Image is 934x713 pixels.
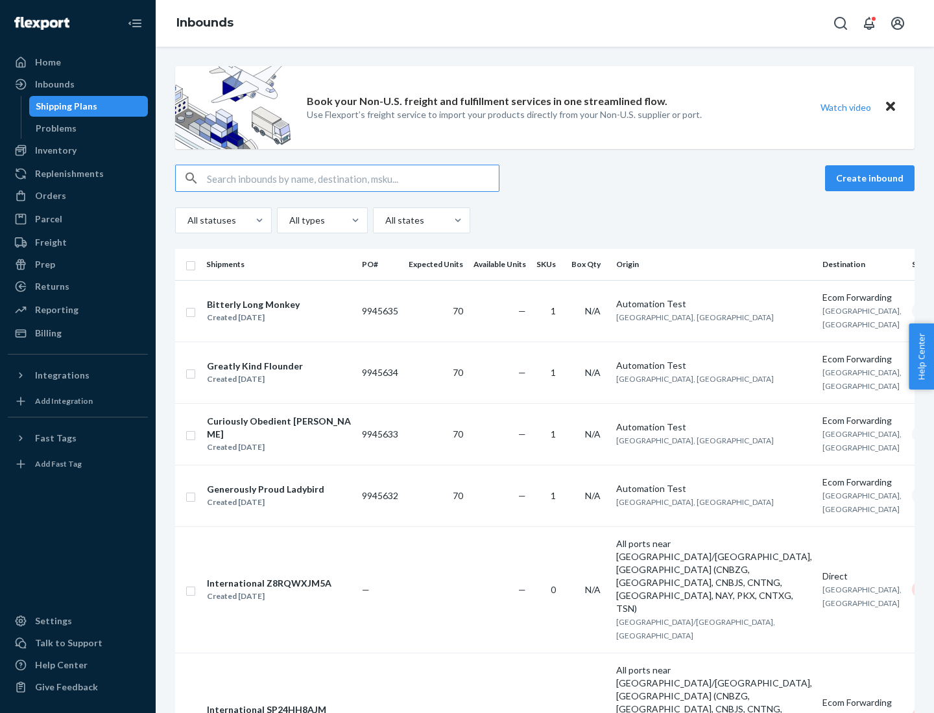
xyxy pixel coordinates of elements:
[35,167,104,180] div: Replenishments
[29,118,149,139] a: Problems
[207,441,351,454] div: Created [DATE]
[8,633,148,653] a: Talk to Support
[825,165,915,191] button: Create inbound
[35,681,98,694] div: Give Feedback
[616,617,775,640] span: [GEOGRAPHIC_DATA]/[GEOGRAPHIC_DATA], [GEOGRAPHIC_DATA]
[35,432,77,445] div: Fast Tags
[453,428,463,439] span: 70
[551,305,556,316] span: 1
[8,611,148,631] a: Settings
[616,421,812,434] div: Automation Test
[453,305,463,316] span: 70
[8,209,148,229] a: Parcel
[551,367,556,378] span: 1
[822,429,902,452] span: [GEOGRAPHIC_DATA], [GEOGRAPHIC_DATA]
[35,637,102,649] div: Talk to Support
[403,249,468,280] th: Expected Units
[453,490,463,501] span: 70
[35,303,78,316] div: Reporting
[35,189,66,202] div: Orders
[585,367,601,378] span: N/A
[551,584,556,595] span: 0
[8,163,148,184] a: Replenishments
[822,368,902,391] span: [GEOGRAPHIC_DATA], [GEOGRAPHIC_DATA]
[551,490,556,501] span: 1
[207,577,331,590] div: International Z8RQWXJM5A
[207,483,324,496] div: Generously Proud Ladybird
[357,280,403,342] td: 9945635
[35,144,77,157] div: Inventory
[36,122,77,135] div: Problems
[8,254,148,275] a: Prep
[307,94,667,109] p: Book your Non-U.S. freight and fulfillment services in one streamlined flow.
[362,584,370,595] span: —
[288,214,289,227] input: All types
[822,291,902,304] div: Ecom Forwarding
[885,10,911,36] button: Open account menu
[518,305,526,316] span: —
[822,585,902,608] span: [GEOGRAPHIC_DATA], [GEOGRAPHIC_DATA]
[909,323,934,390] button: Help Center
[357,249,403,280] th: PO#
[518,584,526,595] span: —
[8,52,148,73] a: Home
[207,373,303,386] div: Created [DATE]
[207,165,499,191] input: Search inbounds by name, destination, msku...
[812,98,880,117] button: Watch video
[616,482,812,495] div: Automation Test
[828,10,854,36] button: Open Search Box
[453,367,463,378] span: 70
[35,78,75,91] div: Inbounds
[585,305,601,316] span: N/A
[822,353,902,366] div: Ecom Forwarding
[207,360,303,373] div: Greatly Kind Flounder
[207,415,351,441] div: Curiously Obedient [PERSON_NAME]
[882,98,899,117] button: Close
[616,312,774,322] span: [GEOGRAPHIC_DATA], [GEOGRAPHIC_DATA]
[822,414,902,427] div: Ecom Forwarding
[207,496,324,509] div: Created [DATE]
[8,677,148,697] button: Give Feedback
[616,298,812,310] div: Automation Test
[186,214,187,227] input: All statuses
[207,311,300,324] div: Created [DATE]
[616,359,812,372] div: Automation Test
[35,395,93,406] div: Add Integration
[122,10,148,36] button: Close Navigation
[357,342,403,403] td: 9945634
[822,491,902,514] span: [GEOGRAPHIC_DATA], [GEOGRAPHIC_DATA]
[611,249,817,280] th: Origin
[307,108,702,121] p: Use Flexport’s freight service to import your products directly from your Non-U.S. supplier or port.
[384,214,385,227] input: All states
[8,365,148,386] button: Integrations
[585,428,601,439] span: N/A
[35,56,61,69] div: Home
[822,570,902,583] div: Direct
[207,590,331,603] div: Created [DATE]
[518,367,526,378] span: —
[822,696,902,709] div: Ecom Forwarding
[551,428,556,439] span: 1
[616,497,774,507] span: [GEOGRAPHIC_DATA], [GEOGRAPHIC_DATA]
[468,249,531,280] th: Available Units
[518,428,526,439] span: —
[36,100,97,113] div: Shipping Plans
[176,16,233,30] a: Inbounds
[8,140,148,161] a: Inventory
[585,490,601,501] span: N/A
[8,74,148,95] a: Inbounds
[35,458,82,469] div: Add Fast Tag
[8,185,148,206] a: Orders
[822,476,902,489] div: Ecom Forwarding
[566,249,611,280] th: Box Qty
[8,276,148,297] a: Returns
[35,327,62,340] div: Billing
[531,249,566,280] th: SKUs
[35,659,88,672] div: Help Center
[201,249,357,280] th: Shipments
[35,280,69,293] div: Returns
[616,537,812,615] div: All ports near [GEOGRAPHIC_DATA]/[GEOGRAPHIC_DATA], [GEOGRAPHIC_DATA] (CNBZG, [GEOGRAPHIC_DATA], ...
[616,436,774,445] span: [GEOGRAPHIC_DATA], [GEOGRAPHIC_DATA]
[8,232,148,253] a: Freight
